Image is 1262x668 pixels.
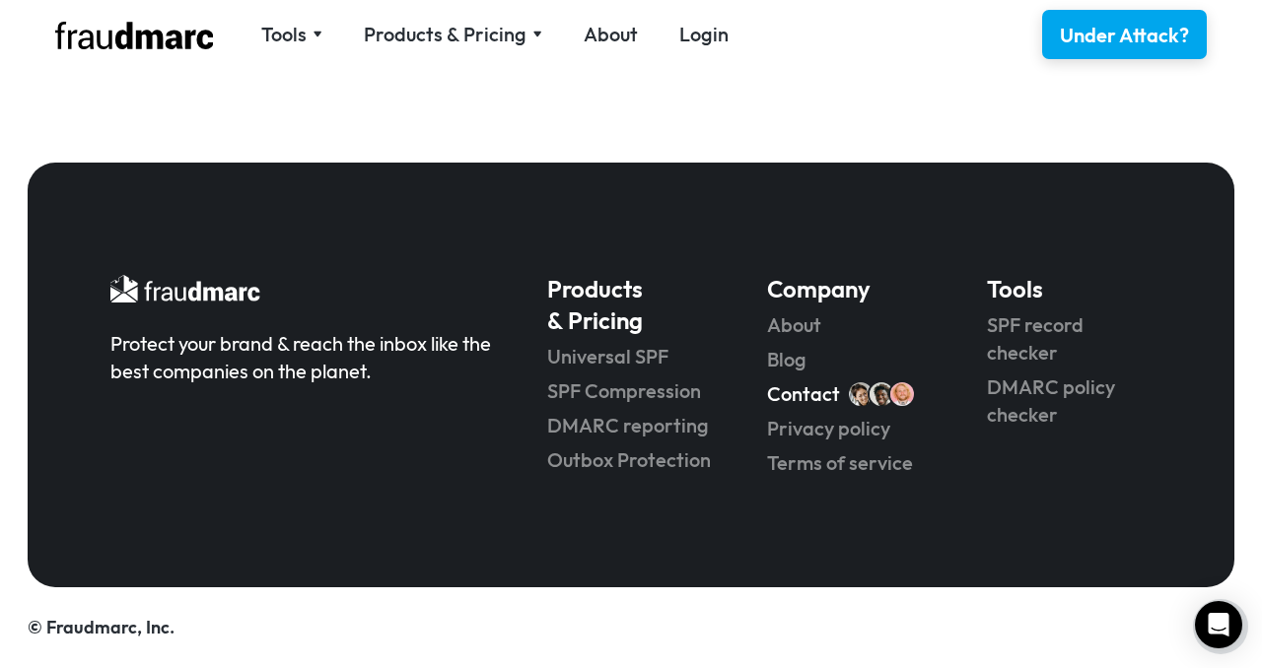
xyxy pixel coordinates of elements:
h5: Company [767,273,932,304]
a: SPF record checker [987,311,1152,367]
a: Outbox Protection [547,446,712,474]
h5: Products & Pricing [547,273,712,336]
a: © Fraudmarc, Inc. [28,616,175,638]
a: DMARC policy checker [987,373,1152,429]
a: Terms of service [767,449,932,477]
a: About [584,21,638,48]
a: Under Attack? [1042,10,1207,59]
div: Open Intercom Messenger [1195,601,1242,648]
div: Tools [261,21,307,48]
div: Protect your brand & reach the inbox like the best companies on the planet. [110,330,492,385]
div: Under Attack? [1060,22,1189,49]
a: Privacy policy [767,415,932,442]
a: Blog [767,346,932,373]
a: Contact [767,380,840,408]
a: Universal SPF [547,343,712,370]
div: Products & Pricing [364,21,542,48]
a: Login [679,21,729,48]
a: About [767,311,932,339]
div: Tools [261,21,322,48]
div: Products & Pricing [364,21,526,48]
a: SPF Compression [547,377,712,405]
h5: Tools [987,273,1152,304]
a: DMARC reporting [547,412,712,439]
